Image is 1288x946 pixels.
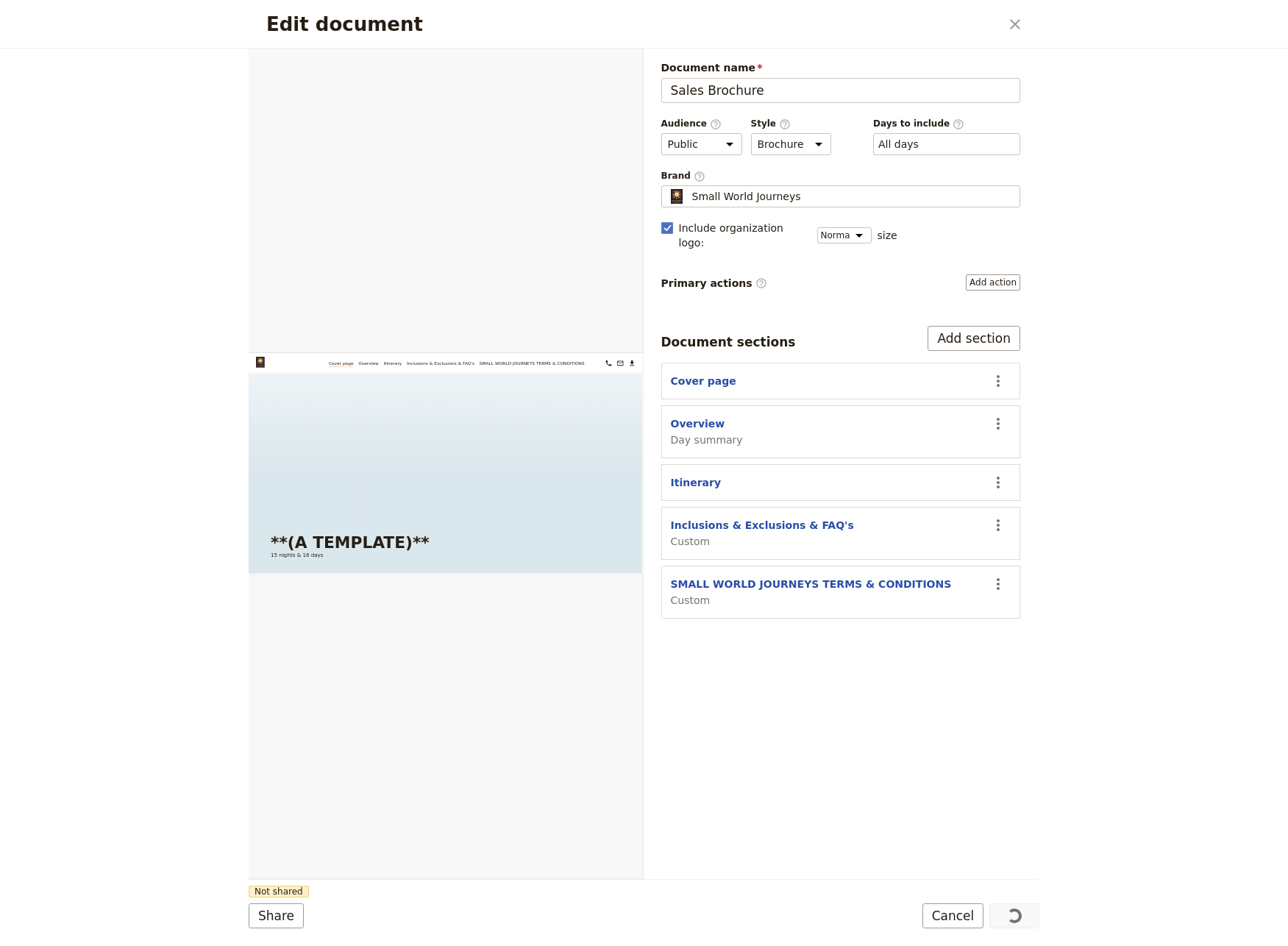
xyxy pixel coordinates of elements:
[671,475,722,490] button: Itinerary
[986,513,1011,538] button: Actions
[18,9,146,35] img: Small World Journeys logo
[751,118,831,130] span: Style
[692,189,801,204] span: Small World Journeys
[694,171,705,181] span: ​
[877,12,902,37] a: groups@smallworldjourneys.com.au
[661,276,767,291] span: Primary actions
[1003,12,1028,37] button: Close dialog
[661,78,1021,103] input: Document name
[661,118,742,130] span: Audience
[817,227,872,243] select: size
[671,416,725,431] button: Overview
[922,903,984,928] button: Cancel
[928,326,1020,351] button: Add section
[710,118,722,129] span: ​
[905,12,930,37] button: Download pdf
[668,189,686,204] img: Profile
[779,118,791,129] span: ​
[671,374,736,388] button: Cover page
[671,577,952,591] button: SMALL WORLD JOURNEYS TERMS & CONDITIONS
[266,13,1000,35] h2: Edit document
[679,221,808,250] span: Include organization logo :
[552,15,804,34] a: SMALL WORLD JOURNEYS TERMS & CONDITIONS
[661,60,1021,75] span: Document name
[671,593,952,608] span: Custom
[849,12,874,37] button: 07 4054 6693
[661,333,796,351] div: Document sections
[873,118,1020,130] span: Days to include
[953,118,964,129] span: ​
[986,470,1011,495] button: Actions
[192,15,251,34] a: Cover page
[53,474,179,491] span: 15 nights & 16 days
[323,15,366,34] a: Itinerary
[671,433,743,447] span: Day summary
[878,137,919,152] button: Days to include​Clear input
[755,277,767,289] span: ​
[966,274,1020,291] button: Primary actions​
[986,572,1011,597] button: Actions
[878,228,897,243] span: size
[661,133,742,155] select: Audience​
[751,133,831,155] select: Style​
[671,518,854,533] button: Inclusions & Exclusions & FAQ's
[249,903,304,928] button: Share
[378,15,541,34] a: Inclusions & Exclusions & FAQ's
[986,411,1011,436] button: Actions
[671,534,854,549] span: Custom
[249,886,309,897] span: Not shared
[986,369,1011,394] button: Actions
[661,170,1021,182] span: Brand
[263,15,311,34] a: Overview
